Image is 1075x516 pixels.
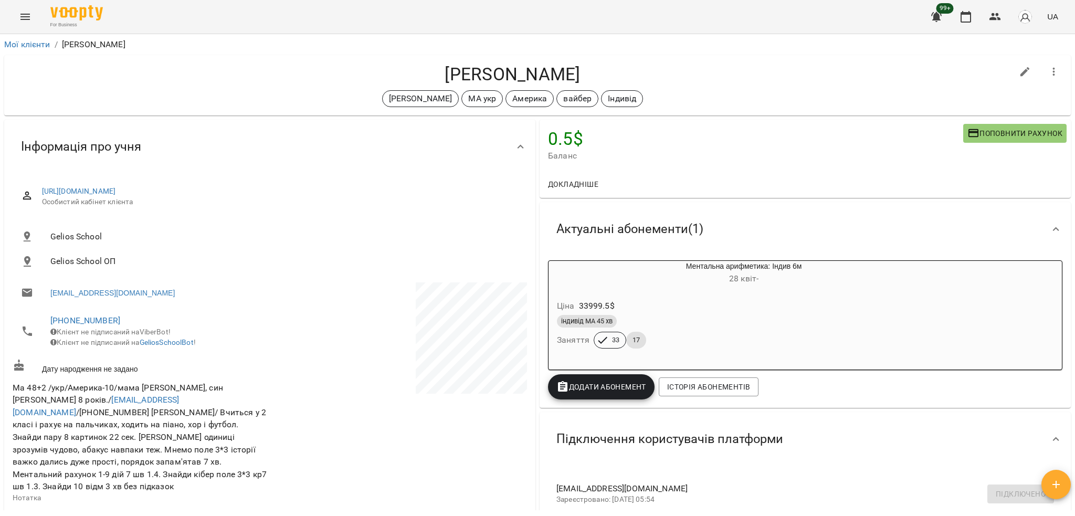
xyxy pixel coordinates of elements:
span: Баланс [548,150,963,162]
span: Додати Абонемент [556,381,646,393]
span: Інформація про учня [21,139,141,155]
div: Дату народження не задано [10,357,270,376]
div: МА укр [461,90,503,107]
div: Індивід [601,90,643,107]
a: Мої клієнти [4,39,50,49]
span: Клієнт не підписаний на ViberBot! [50,328,171,336]
span: UA [1047,11,1058,22]
p: [PERSON_NAME] [62,38,125,51]
button: Ментальна арифметика: Індив 6м28 квіт- Ціна33999.5$індивід МА 45 хвЗаняття3317 [549,261,889,361]
nav: breadcrumb [4,38,1071,51]
a: GeliosSchoolBot [140,338,194,346]
h6: Ціна [557,299,575,313]
span: 33 [606,335,626,345]
a: [URL][DOMAIN_NAME] [42,187,116,195]
button: Докладніше [544,175,603,194]
a: [EMAIL_ADDRESS][DOMAIN_NAME] [50,288,175,298]
button: Історія абонементів [659,377,758,396]
h4: 0.5 $ [548,128,963,150]
div: вайбер [556,90,598,107]
span: 28 квіт - [729,273,758,283]
span: 17 [626,335,646,345]
div: Актуальні абонементи(1) [540,202,1071,256]
p: Нотатка [13,493,268,503]
span: Клієнт не підписаний на ! [50,338,196,346]
span: 99+ [936,3,954,14]
div: Америка [505,90,554,107]
p: 33999.5 $ [579,300,615,312]
div: Підключення користувачів платформи [540,412,1071,466]
p: [PERSON_NAME] [389,92,452,105]
span: Актуальні абонементи ( 1 ) [556,221,703,237]
span: Ма 48+2 /укр/Америка-10/мама [PERSON_NAME], син [PERSON_NAME] 8 років./ /[PHONE_NUMBER] [PERSON_N... [13,383,267,492]
span: Історія абонементів [667,381,750,393]
p: вайбер [563,92,592,105]
a: [PHONE_NUMBER] [50,315,120,325]
span: For Business [50,22,103,28]
div: [PERSON_NAME] [382,90,459,107]
h4: [PERSON_NAME] [13,64,1013,85]
p: Індивід [608,92,636,105]
img: avatar_s.png [1018,9,1032,24]
span: Gelios School ОП [50,255,519,268]
span: Підключення користувачів платформи [556,431,783,447]
p: Америка [512,92,547,105]
p: Зареєстровано: [DATE] 05:54 [556,494,1037,505]
span: індивід МА 45 хв [557,317,617,326]
div: Ментальна арифметика: Індив 6м [549,261,599,286]
span: Gelios School [50,230,519,243]
span: [EMAIL_ADDRESS][DOMAIN_NAME] [556,482,1037,495]
li: / [55,38,58,51]
img: Voopty Logo [50,5,103,20]
p: МА укр [468,92,496,105]
div: Інформація про учня [4,120,535,174]
span: Поповнити рахунок [967,127,1062,140]
button: Поповнити рахунок [963,124,1067,143]
button: Додати Абонемент [548,374,655,399]
a: [EMAIL_ADDRESS][DOMAIN_NAME] [13,395,180,417]
button: Menu [13,4,38,29]
div: Ментальна арифметика: Індив 6м [599,261,889,286]
button: UA [1043,7,1062,26]
span: Докладніше [548,178,598,191]
span: Особистий кабінет клієнта [42,197,519,207]
h6: Заняття [557,333,589,347]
